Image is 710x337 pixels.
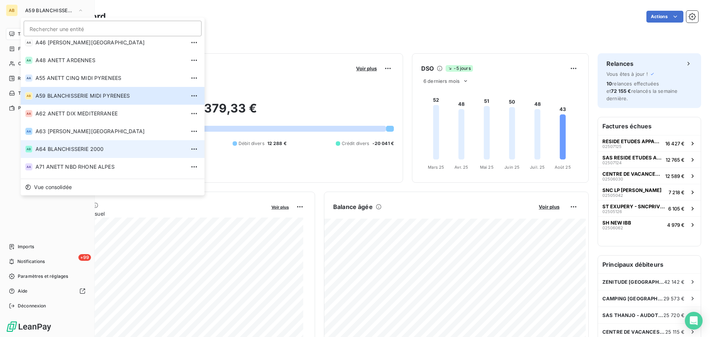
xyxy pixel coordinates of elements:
h6: Relances [606,59,633,68]
span: 02505042 [602,193,623,198]
a: Imports [6,241,88,253]
span: Voir plus [539,204,559,210]
div: AA [25,128,33,135]
img: Logo LeanPay [6,321,52,333]
a: Tableau de bord [6,28,88,40]
button: Voir plus [269,203,291,210]
tspan: Juin 25 [504,165,520,170]
span: -20 041 € [372,140,394,147]
tspan: Avr. 25 [454,165,468,170]
button: SAS RESIDE ETUDES APPARTHOTELS0250712412 765 € [598,151,701,168]
span: Tâches [18,90,34,97]
div: AA [25,57,33,64]
div: AA [25,74,33,82]
span: Débit divers [239,140,264,147]
button: Voir plus [354,65,379,72]
a: Clients [6,58,88,70]
span: 02505126 [602,209,622,214]
span: Déconnexion [18,303,46,309]
span: 25 720 € [663,312,684,318]
span: Tableau de bord [18,31,52,37]
span: 12 765 € [666,157,684,163]
span: A46 [PERSON_NAME][GEOGRAPHIC_DATA] [35,39,185,46]
span: 02507125 [602,144,622,149]
span: 02506030 [602,177,623,181]
span: 16 427 € [665,141,684,146]
span: 02507124 [602,161,622,165]
span: A63 [PERSON_NAME][GEOGRAPHIC_DATA] [35,128,185,135]
tspan: Août 25 [555,165,571,170]
span: 4 979 € [667,222,684,228]
h6: DSO [421,64,434,73]
span: 10 [606,81,612,87]
span: Voir plus [356,65,377,71]
span: A71 ANETT NBD RHONE ALPES [35,163,185,171]
span: SH NEW IBB [602,220,631,226]
div: AA [25,39,33,46]
span: A62 ANETT DIX MEDITERRANEE [35,110,185,117]
h2: 523 379,33 € [42,101,394,123]
a: Paiements [6,102,88,114]
span: Relances [18,75,37,82]
button: RESIDE ETUDES APPARTHOTEL0250712516 427 € [598,135,701,151]
a: Aide [6,285,88,297]
div: AA [25,110,33,117]
span: Imports [18,243,34,250]
tspan: Mars 25 [428,165,444,170]
button: ST EXUPERY - SNCPRIVILEGE APPART-HOTELS025051266 105 € [598,200,701,216]
span: CENTRE DE VACANCES CCAS [602,329,665,335]
div: AA [25,163,33,171]
span: SAS THANJO - AUDOTEL [602,312,663,318]
span: CAMPING [GEOGRAPHIC_DATA] [602,296,663,301]
span: Notifications [17,258,45,265]
span: 02506062 [602,226,623,230]
tspan: Mai 25 [480,165,494,170]
button: Voir plus [537,203,562,210]
span: 25 115 € [665,329,684,335]
span: Crédit divers [342,140,369,147]
a: Factures [6,43,88,55]
div: AB [25,145,33,153]
h6: Factures échues [598,117,701,135]
span: 6 derniers mois [423,78,460,84]
span: ZENITUDE [GEOGRAPHIC_DATA] [602,279,664,285]
span: +99 [78,254,91,261]
span: Aide [18,288,28,294]
span: Voir plus [271,205,289,210]
span: 29 573 € [663,296,684,301]
div: Open Intercom Messenger [685,312,703,330]
tspan: Juil. 25 [530,165,545,170]
a: Relances [6,73,88,84]
span: 12 288 € [267,140,287,147]
span: A48 ANETT ARDENNES [35,57,185,64]
span: Vue consolidée [34,183,72,191]
span: RESIDE ETUDES APPARTHOTEL [602,138,662,144]
span: A59 BLANCHISSERIE MIDI PYRENEES [25,7,75,13]
span: Clients [18,60,33,67]
span: ST EXUPERY - SNCPRIVILEGE APPART-HOTELS [602,203,665,209]
a: Tâches [6,87,88,99]
span: 6 105 € [668,206,684,212]
span: A59 BLANCHISSERIE MIDI PYRENEES [35,92,185,100]
span: 72 155 € [611,88,631,94]
span: A64 BLANCHISSERIE 2000 [35,145,185,153]
span: SNC LP [PERSON_NAME] [602,187,662,193]
button: CENTRE DE VACANCES CCAS0250603012 589 € [598,168,701,184]
a: Paramètres et réglages [6,270,88,282]
h6: Principaux débiteurs [598,256,701,273]
span: Factures [18,46,37,52]
span: 7 218 € [669,189,684,195]
input: placeholder [24,21,202,36]
span: CENTRE DE VACANCES CCAS [602,171,662,177]
span: A55 ANETT CINQ MIDI PYRENEES [35,74,185,82]
button: SH NEW IBB025060624 979 € [598,216,701,233]
button: Actions [646,11,683,23]
span: Vous êtes à jour ! [606,71,648,77]
span: 42 142 € [664,279,684,285]
span: relances effectuées et relancés la semaine dernière. [606,81,677,101]
span: Paiements [18,105,41,111]
span: Paramètres et réglages [18,273,68,280]
h6: Balance âgée [333,202,373,211]
span: -5 jours [446,65,473,72]
div: AB [6,4,18,16]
